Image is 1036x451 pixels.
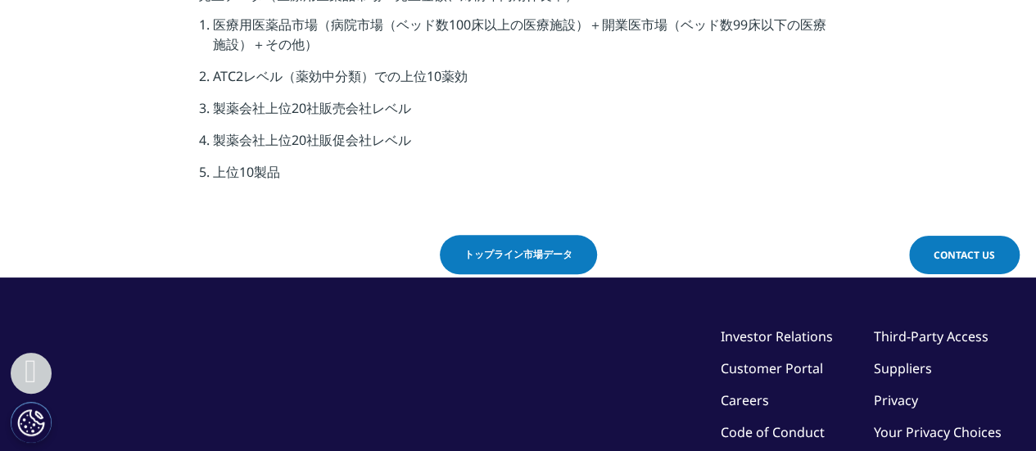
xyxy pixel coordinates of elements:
[909,236,1020,274] a: Contact Us
[721,359,823,377] a: Customer Portal
[874,359,932,377] a: Suppliers
[213,66,838,98] li: ATC2レベル（薬効中分類）での上位10薬効
[464,247,572,262] span: トップライン市場データ
[213,98,838,130] li: 製薬会社上位20社販売会社レベル
[874,423,1002,441] a: Your Privacy Choices
[721,423,825,441] a: Code of Conduct
[721,327,833,345] a: Investor Relations
[440,235,597,274] a: トップライン市場データ
[213,162,838,194] li: 上位10製品
[874,327,988,345] a: Third-Party Access
[213,130,838,162] li: 製薬会社上位20社販促会社レベル
[213,15,838,66] li: 医療用医薬品市場（病院市場（ベッド数100床以上の医療施設）＋開業医市場（ベッド数99床以下の医療施設）＋その他）
[11,402,52,443] button: Cookie 設定
[874,391,918,409] a: Privacy
[721,391,769,409] a: Careers
[934,248,995,262] span: Contact Us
